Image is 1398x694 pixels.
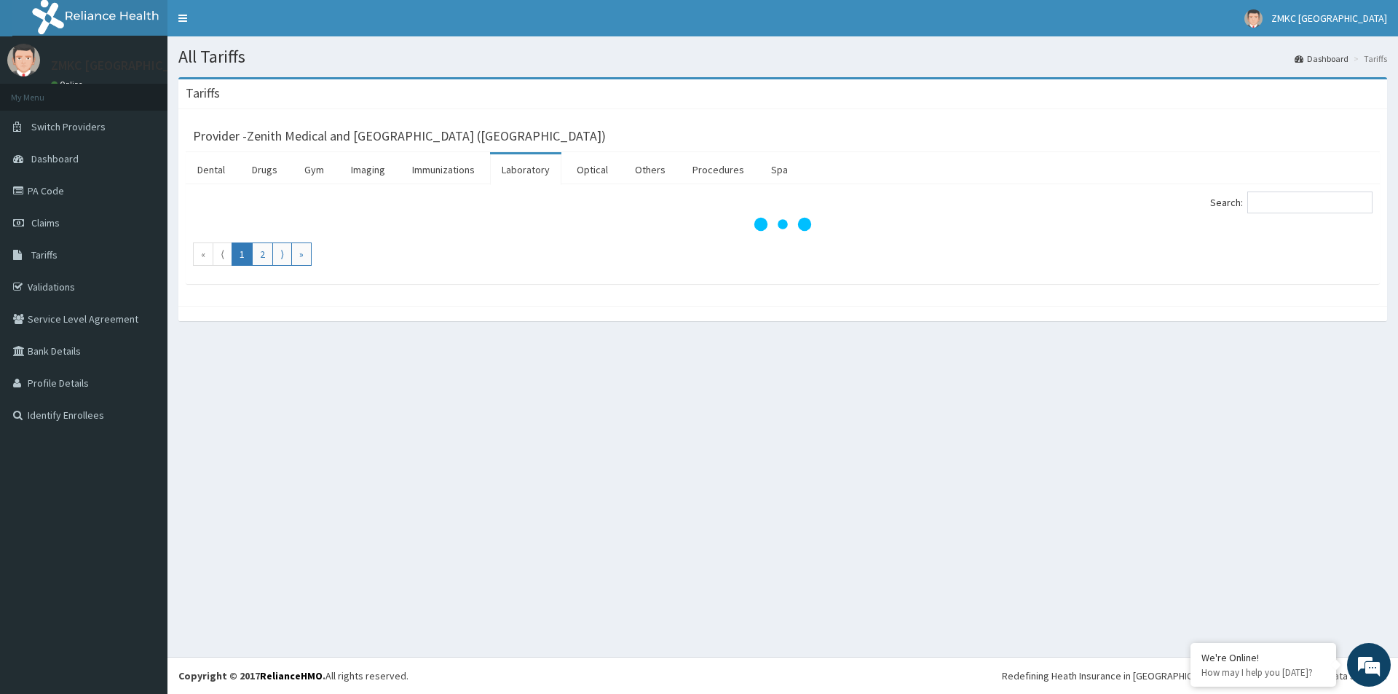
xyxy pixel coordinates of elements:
a: Dashboard [1295,52,1348,65]
a: Spa [759,154,799,185]
span: Claims [31,216,60,229]
a: Gym [293,154,336,185]
a: Go to previous page [213,242,232,266]
span: Tariffs [31,248,58,261]
li: Tariffs [1350,52,1387,65]
a: Procedures [681,154,756,185]
a: Online [51,79,86,90]
a: Go to next page [272,242,292,266]
a: Imaging [339,154,397,185]
a: Optical [565,154,620,185]
input: Search: [1247,192,1373,213]
a: RelianceHMO [260,669,323,682]
svg: audio-loading [754,195,812,253]
a: Immunizations [400,154,486,185]
label: Search: [1210,192,1373,213]
span: Switch Providers [31,120,106,133]
div: Redefining Heath Insurance in [GEOGRAPHIC_DATA] using Telemedicine and Data Science! [1002,669,1387,683]
a: Go to last page [291,242,312,266]
h3: Provider - Zenith Medical and [GEOGRAPHIC_DATA] ([GEOGRAPHIC_DATA]) [193,130,606,143]
div: We're Online! [1201,651,1325,664]
a: Go to first page [193,242,213,266]
h3: Tariffs [186,87,220,100]
a: Go to page number 2 [252,242,273,266]
img: User Image [1244,9,1263,28]
a: Dental [186,154,237,185]
span: Dashboard [31,152,79,165]
span: ZMKC [GEOGRAPHIC_DATA] [1271,12,1387,25]
footer: All rights reserved. [167,657,1398,694]
strong: Copyright © 2017 . [178,669,325,682]
a: Laboratory [490,154,561,185]
a: Others [623,154,677,185]
a: Go to page number 1 [232,242,253,266]
p: ZMKC [GEOGRAPHIC_DATA] [51,59,205,72]
h1: All Tariffs [178,47,1387,66]
a: Drugs [240,154,289,185]
img: User Image [7,44,40,76]
p: How may I help you today? [1201,666,1325,679]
